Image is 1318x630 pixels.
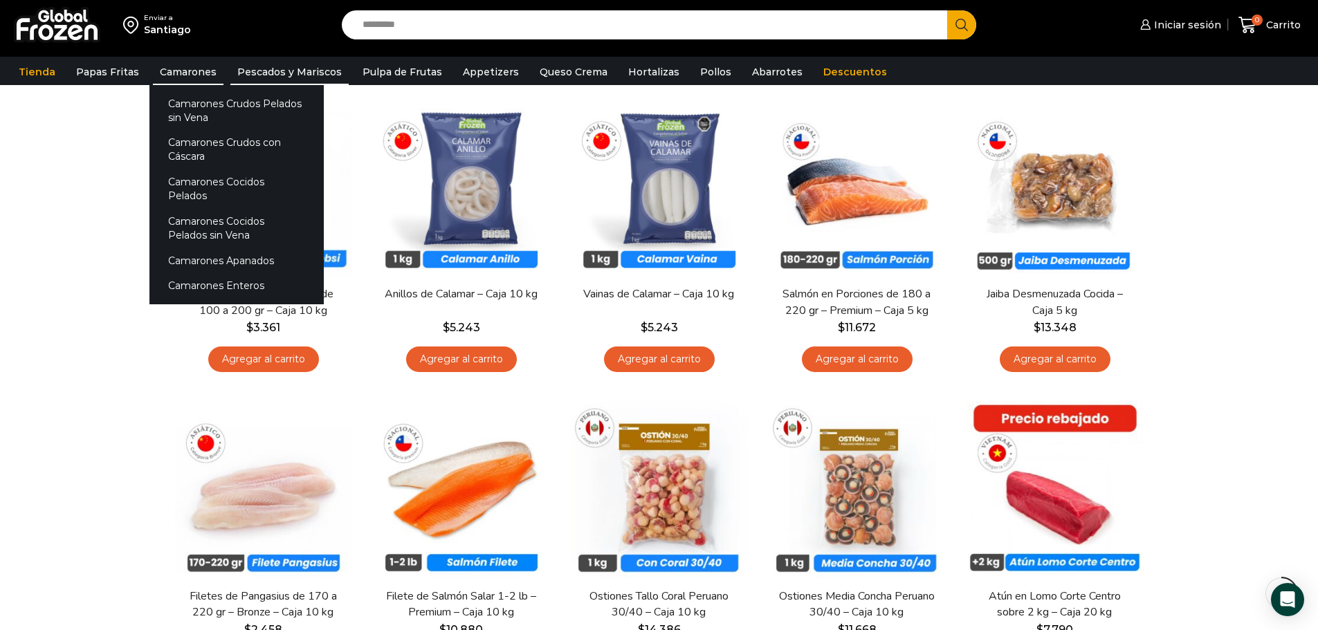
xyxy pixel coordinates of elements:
[838,321,845,334] span: $
[777,589,936,620] a: Ostiones Media Concha Peruano 30/40 – Caja 10 kg
[381,286,540,302] a: Anillos de Calamar – Caja 10 kg
[149,208,324,248] a: Camarones Cocidos Pelados sin Vena
[579,589,738,620] a: Ostiones Tallo Coral Peruano 30/40 – Caja 10 kg
[975,589,1134,620] a: Atún en Lomo Corte Centro sobre 2 kg – Caja 20 kg
[208,346,319,372] a: Agregar al carrito: “Filetes de Merluza Hubbsi de 100 a 200 gr – Caja 10 kg”
[604,346,715,372] a: Agregar al carrito: “Vainas de Calamar - Caja 10 kg”
[144,23,191,37] div: Santiago
[579,286,738,302] a: Vainas de Calamar – Caja 10 kg
[693,59,738,85] a: Pollos
[1252,15,1263,26] span: 0
[443,321,480,334] bdi: 5.243
[1151,18,1221,32] span: Iniciar sesión
[149,169,324,209] a: Camarones Cocidos Pelados
[1034,321,1041,334] span: $
[123,13,144,37] img: address-field-icon.svg
[246,321,253,334] span: $
[381,589,540,620] a: Filete de Salmón Salar 1-2 lb – Premium – Caja 10 kg
[1137,11,1221,39] a: Iniciar sesión
[443,321,450,334] span: $
[149,91,324,130] a: Camarones Crudos Pelados sin Vena
[230,59,349,85] a: Pescados y Mariscos
[533,59,614,85] a: Queso Crema
[356,59,449,85] a: Pulpa de Frutas
[802,346,913,372] a: Agregar al carrito: “Salmón en Porciones de 180 a 220 gr - Premium - Caja 5 kg”
[838,321,876,334] bdi: 11.672
[149,273,324,299] a: Camarones Enteros
[1000,346,1110,372] a: Agregar al carrito: “Jaiba Desmenuzada Cocida - Caja 5 kg”
[406,346,517,372] a: Agregar al carrito: “Anillos de Calamar - Caja 10 kg”
[153,59,223,85] a: Camarones
[144,13,191,23] div: Enviar a
[1271,583,1304,616] div: Open Intercom Messenger
[777,286,936,318] a: Salmón en Porciones de 180 a 220 gr – Premium – Caja 5 kg
[641,321,648,334] span: $
[149,248,324,273] a: Camarones Apanados
[1263,18,1301,32] span: Carrito
[456,59,526,85] a: Appetizers
[1235,9,1304,41] a: 0 Carrito
[641,321,678,334] bdi: 5.243
[975,286,1134,318] a: Jaiba Desmenuzada Cocida – Caja 5 kg
[816,59,894,85] a: Descuentos
[1034,321,1077,334] bdi: 13.348
[183,589,342,620] a: Filetes de Pangasius de 170 a 220 gr – Bronze – Caja 10 kg
[745,59,809,85] a: Abarrotes
[621,59,686,85] a: Hortalizas
[149,130,324,169] a: Camarones Crudos con Cáscara
[947,10,976,39] button: Search button
[12,59,62,85] a: Tienda
[69,59,146,85] a: Papas Fritas
[246,321,280,334] bdi: 3.361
